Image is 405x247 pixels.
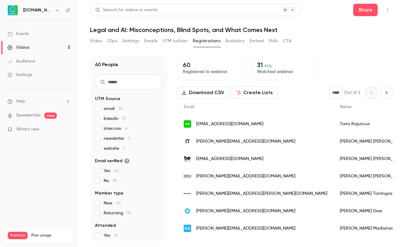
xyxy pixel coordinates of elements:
[340,105,352,109] span: Name
[264,64,272,68] span: 52 %
[104,116,126,122] span: linkedin
[95,158,130,164] span: Email verified
[250,36,264,46] button: Embed
[16,112,41,119] a: SpeakerHub
[178,86,229,99] button: Download CSV
[196,156,263,162] span: [EMAIL_ADDRESS][DOMAIN_NAME]
[184,120,191,128] img: seb.se
[23,7,52,13] h6: [DOMAIN_NAME]
[113,179,117,183] span: 18
[7,98,70,105] li: help-dropdown-opener
[90,26,393,34] h1: Legal and AI: Misconceptions, Blind Spots, and What Comes Next
[196,225,295,232] span: [PERSON_NAME][EMAIL_ADDRESS][DOMAIN_NAME]
[118,107,123,111] span: 34
[257,61,313,69] p: 31
[7,58,35,64] div: Audience
[123,146,124,151] span: 1
[184,155,191,162] img: betterenergy.com
[104,145,124,152] span: website
[7,44,29,51] div: Videos
[16,126,39,133] span: What's new
[7,72,32,78] div: Settings
[125,126,128,131] span: 4
[269,36,278,46] button: Polls
[344,89,360,96] p: Out of 2
[225,36,245,46] button: Analytics
[7,31,29,37] div: Events
[116,201,121,205] span: 45
[104,200,121,206] span: New
[257,69,313,75] p: Watched webinar
[104,135,130,142] span: newsletter
[90,36,102,46] button: Video
[95,61,118,68] h1: 60 People
[380,86,393,99] button: Next page
[184,225,191,232] img: confide.ee
[193,36,220,46] button: Registrations
[183,69,239,75] p: Registered to webinar
[353,4,378,16] button: Share
[163,36,188,46] button: UTM builder
[95,7,157,13] div: Search for videos or events
[122,36,139,46] button: Settings
[127,211,131,215] span: 15
[196,173,295,180] span: [PERSON_NAME][EMAIL_ADDRESS][DOMAIN_NAME]
[196,190,327,197] span: [PERSON_NAME][EMAIL_ADDRESS][PERSON_NAME][DOMAIN_NAME]
[144,36,157,46] button: Emails
[184,105,194,109] span: Email
[196,138,295,145] span: [PERSON_NAME][EMAIL_ADDRESS][DOMAIN_NAME]
[104,210,131,216] span: Returning
[184,172,191,180] img: bdo.lt
[283,36,291,46] button: CTA
[95,96,120,102] span: UTM Source
[196,121,263,127] span: [EMAIL_ADDRESS][DOMAIN_NAME]
[104,178,117,184] span: No
[128,136,130,141] span: 2
[104,126,128,132] span: intercom
[104,106,123,112] span: email
[16,98,25,105] span: Help
[104,232,118,239] span: Yes
[104,168,119,174] span: Yes
[383,5,393,15] button: Top Bar Actions
[232,86,278,99] button: Create Lists
[114,233,118,238] span: 31
[184,138,191,145] img: nthcorp.com
[107,36,117,46] button: Clips
[122,117,126,121] span: 15
[95,222,116,229] span: Attended
[184,207,191,215] img: oneqode.com
[184,193,191,194] img: bearingpoint.com
[31,233,70,238] span: Plan usage
[8,232,28,239] span: Premium
[196,208,295,214] span: [PERSON_NAME][EMAIL_ADDRESS][DOMAIN_NAME]
[114,169,119,173] span: 42
[183,61,239,69] p: 60
[95,190,124,196] span: Member type
[44,112,57,119] span: new
[8,5,18,15] img: Avokaado.io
